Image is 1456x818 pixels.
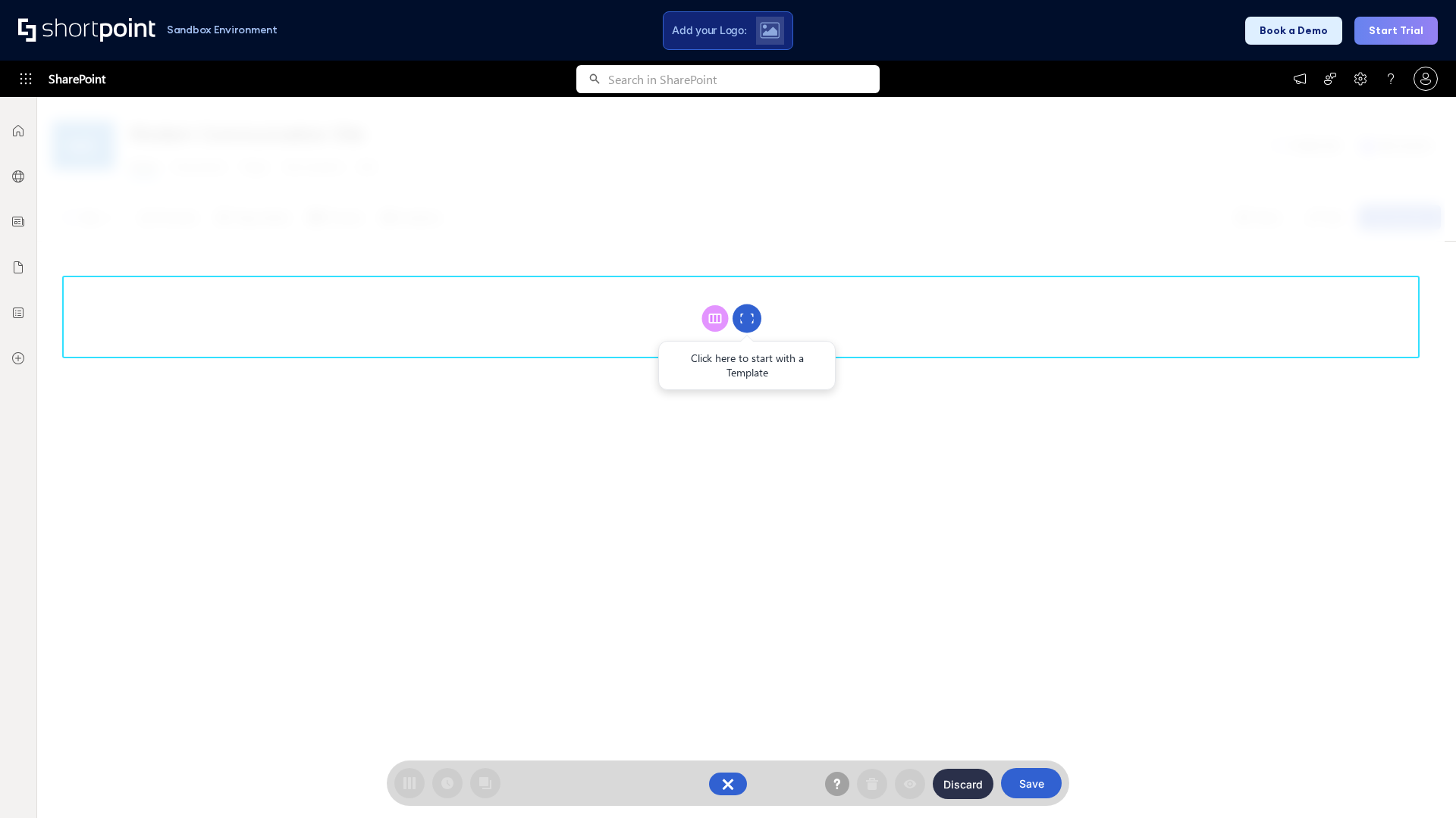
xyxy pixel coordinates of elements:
[167,26,278,34] h1: Sandbox Environment
[1354,17,1438,45] button: Start Trial
[760,22,780,39] img: Upload logo
[1380,745,1456,818] iframe: Chat Widget
[1245,17,1342,45] button: Book a Demo
[672,23,746,37] span: Add your Logo:
[49,61,105,97] span: SharePoint
[1001,768,1062,798] button: Save
[933,769,993,799] button: Discard
[608,65,880,93] input: Search in SharePoint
